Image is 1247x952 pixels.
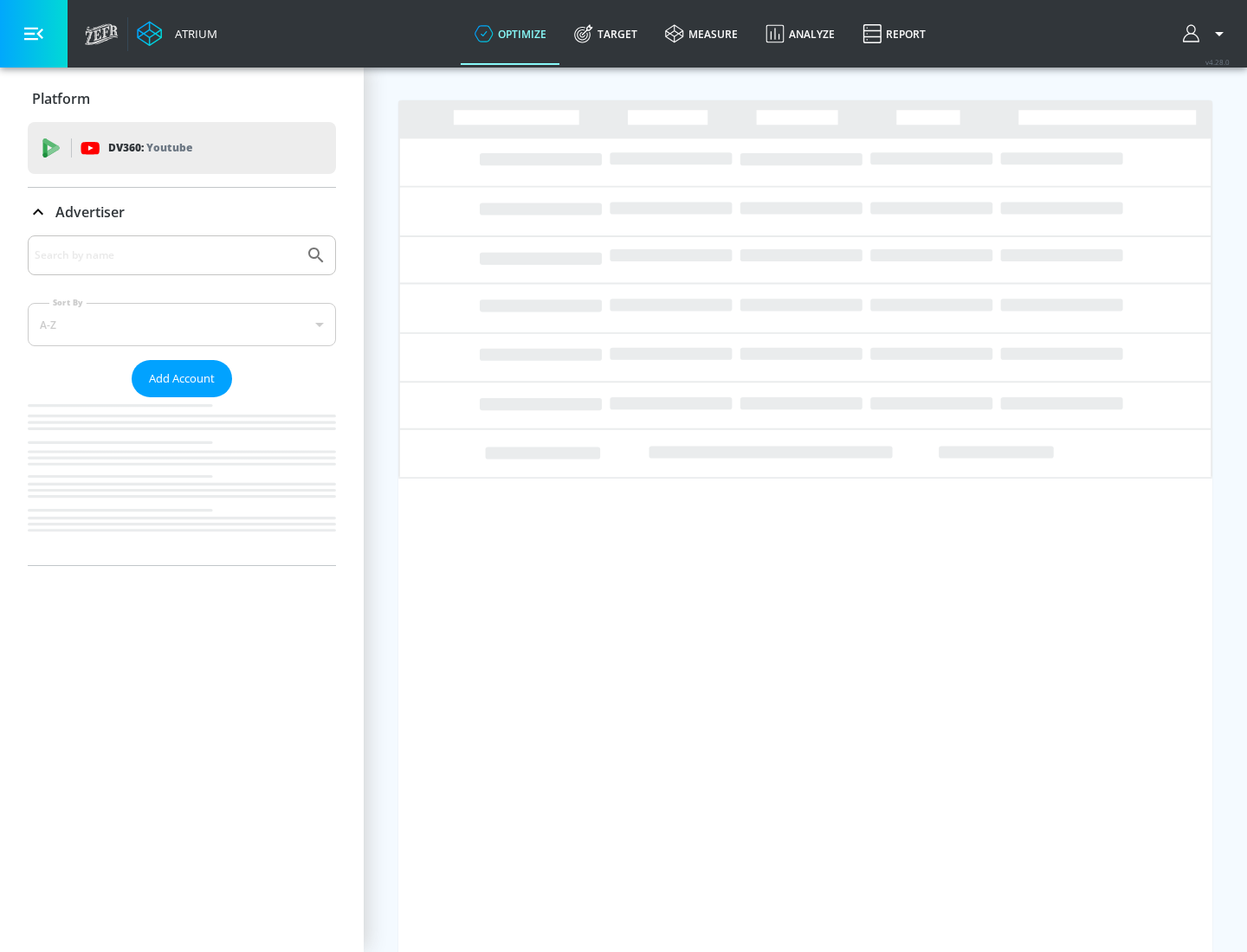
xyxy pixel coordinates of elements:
div: Atrium [168,26,217,42]
button: Add Account [132,360,232,397]
a: Target [560,3,651,65]
p: Youtube [146,138,192,157]
div: Advertiser [28,235,336,565]
p: Platform [32,89,90,108]
span: Add Account [149,369,215,389]
input: Search by name [35,244,297,267]
nav: list of Advertiser [28,397,336,565]
a: Atrium [137,21,217,47]
span: v 4.28.0 [1205,57,1230,67]
a: Analyze [752,3,849,65]
div: Platform [28,74,336,123]
div: DV360: Youtube [28,122,336,174]
a: measure [651,3,752,65]
p: Advertiser [55,203,125,222]
label: Sort By [49,297,87,308]
a: optimize [461,3,560,65]
p: DV360: [108,138,192,158]
a: Report [849,3,940,65]
div: A-Z [28,303,336,346]
div: Advertiser [28,188,336,236]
